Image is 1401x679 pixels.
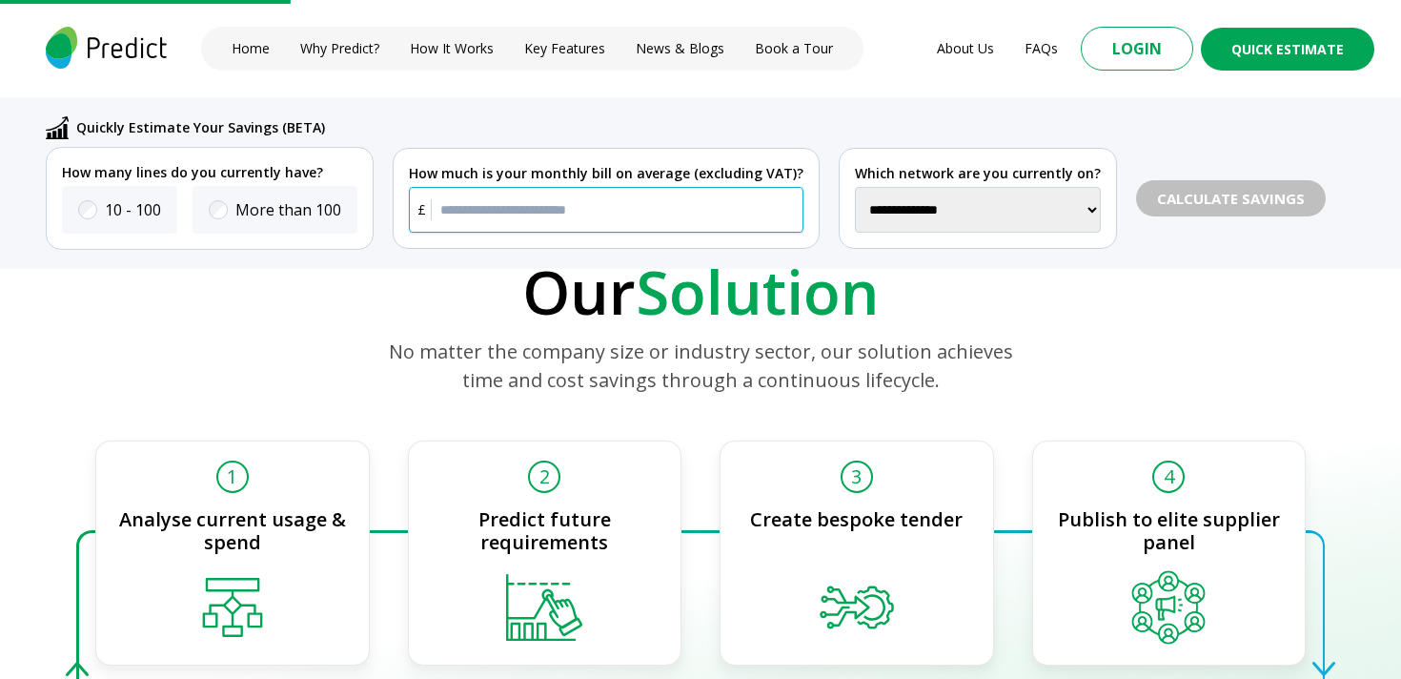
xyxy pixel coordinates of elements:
img: solution-card [194,569,271,646]
a: FAQs [1025,39,1058,58]
a: Book a Tour [755,39,833,58]
img: solution-card [1130,569,1207,646]
p: Which network are you currently on? [855,164,1101,183]
p: Publish to elite supplier panel [1052,508,1287,554]
span: 3 [841,461,873,493]
label: More than 100 [235,198,341,221]
span: £ [413,199,432,220]
a: Key Features [524,39,605,58]
button: Quick Estimate [1201,28,1374,71]
span: Solution [636,250,880,333]
p: Quickly Estimate Your Savings (BETA) [76,117,325,138]
img: solution-card [819,569,895,646]
span: 1 [216,461,249,493]
p: Create bespoke tender [750,508,963,531]
img: logo [42,27,171,69]
p: How many lines do you currently have? [62,163,357,182]
p: Analyse current usage & spend [115,508,350,554]
a: Why Predict? [300,39,379,58]
span: 4 [1152,461,1185,493]
a: Home [232,39,270,58]
p: Predict future requirements [428,508,662,554]
img: abc [46,116,69,139]
button: Login [1081,27,1193,71]
label: 10 - 100 [105,198,161,221]
span: 2 [528,461,560,493]
a: About Us [937,39,994,58]
img: solution-card [506,569,582,646]
button: Calculate Savings [1136,180,1326,217]
p: How much is your monthly bill on average (excluding VAT)? [409,164,803,183]
a: How It Works [410,39,494,58]
p: No matter the company size or industry sector, our solution achieves time and cost savings throug... [383,338,1019,395]
p: Our [65,258,1336,325]
a: News & Blogs [636,39,724,58]
span: Calculate Savings [1157,188,1305,210]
